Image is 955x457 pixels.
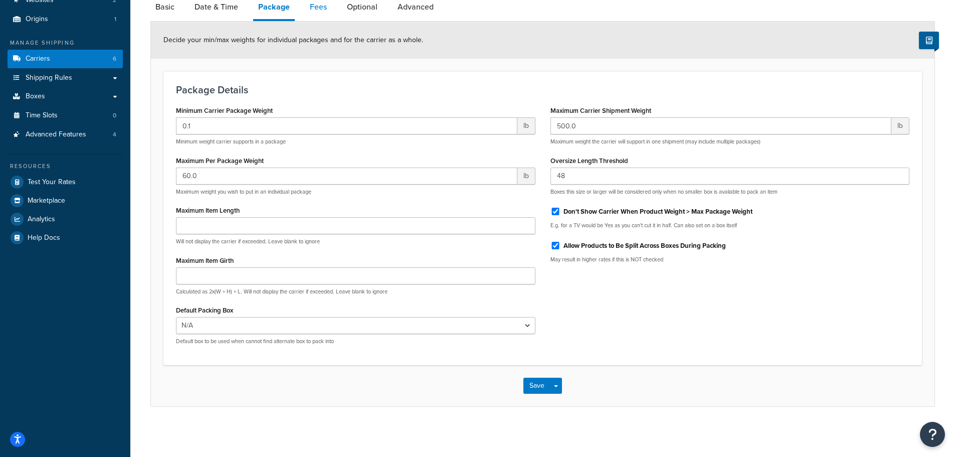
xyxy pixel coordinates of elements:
button: Open Resource Center [920,422,945,447]
span: Shipping Rules [26,74,72,82]
p: E.g. for a TV would be Yes as you can't cut it in half. Can also set on a box itself [550,222,910,229]
label: Allow Products to Be Split Across Boxes During Packing [563,241,726,250]
label: Maximum Item Length [176,207,240,214]
span: 0 [113,111,116,120]
a: Boxes [8,87,123,106]
label: Minimum Carrier Package Weight [176,107,273,114]
span: Advanced Features [26,130,86,139]
span: 1 [114,15,116,24]
button: Show Help Docs [919,32,939,49]
button: Save [523,378,550,394]
span: Analytics [28,215,55,224]
label: Don't Show Carrier When Product Weight > Max Package Weight [563,207,752,216]
label: Default Packing Box [176,307,233,314]
li: Carriers [8,50,123,68]
li: Origins [8,10,123,29]
span: Boxes [26,92,45,101]
div: Manage Shipping [8,39,123,47]
p: May result in higher rates if this is NOT checked [550,256,910,263]
span: Carriers [26,55,50,63]
a: Origins1 [8,10,123,29]
p: Maximum weight you wish to put in an individual package [176,188,535,196]
p: Will not display the carrier if exceeded. Leave blank to ignore [176,238,535,245]
a: Test Your Rates [8,173,123,191]
label: Maximum Per Package Weight [176,157,264,165]
a: Analytics [8,210,123,228]
p: Maximum weight the carrier will support in one shipment (may include multiple packages) [550,138,910,145]
label: Maximum Carrier Shipment Weight [550,107,651,114]
span: Help Docs [28,234,60,242]
li: Advanced Features [8,125,123,144]
label: Maximum Item Girth [176,257,234,264]
span: 4 [113,130,116,139]
span: lb [517,117,535,134]
a: Carriers6 [8,50,123,68]
p: Calculated as 2x(W + H) + L. Will not display the carrier if exceeded. Leave blank to ignore [176,288,535,295]
a: Time Slots0 [8,106,123,125]
span: Origins [26,15,48,24]
span: lb [517,168,535,185]
label: Oversize Length Threshold [550,157,628,165]
span: Time Slots [26,111,58,120]
div: Resources [8,162,123,171]
h3: Package Details [176,84,909,95]
li: Time Slots [8,106,123,125]
p: Default box to be used when cannot find alternate box to pack into [176,338,535,345]
span: lb [891,117,909,134]
span: Test Your Rates [28,178,76,187]
a: Marketplace [8,192,123,210]
a: Advanced Features4 [8,125,123,144]
span: Decide your min/max weights for individual packages and for the carrier as a whole. [163,35,423,45]
p: Minimum weight carrier supports in a package [176,138,535,145]
p: Boxes this size or larger will be considered only when no smaller box is available to pack an item [550,188,910,196]
a: Help Docs [8,229,123,247]
span: 6 [113,55,116,63]
span: Marketplace [28,197,65,205]
a: Shipping Rules [8,69,123,87]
